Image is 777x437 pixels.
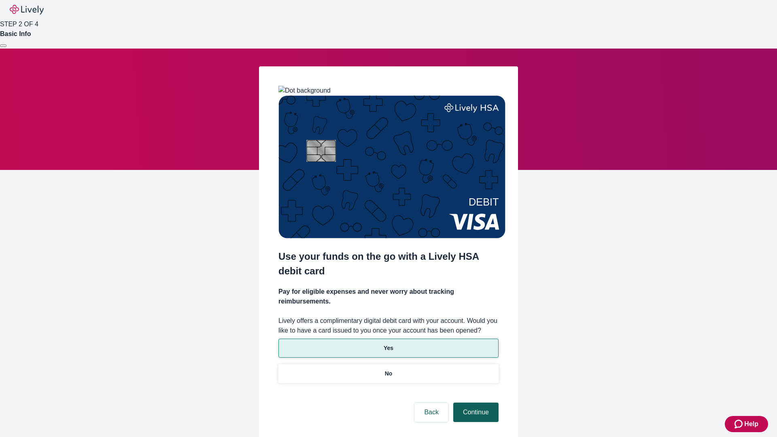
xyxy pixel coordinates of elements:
[278,339,499,358] button: Yes
[278,95,505,238] img: Debit card
[735,419,744,429] svg: Zendesk support icon
[385,369,393,378] p: No
[278,287,499,306] h4: Pay for eligible expenses and never worry about tracking reimbursements.
[278,249,499,278] h2: Use your funds on the go with a Lively HSA debit card
[414,403,448,422] button: Back
[278,364,499,383] button: No
[744,419,758,429] span: Help
[10,5,44,15] img: Lively
[278,86,331,95] img: Dot background
[725,416,768,432] button: Zendesk support iconHelp
[384,344,393,352] p: Yes
[453,403,499,422] button: Continue
[278,316,499,335] label: Lively offers a complimentary digital debit card with your account. Would you like to have a card...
